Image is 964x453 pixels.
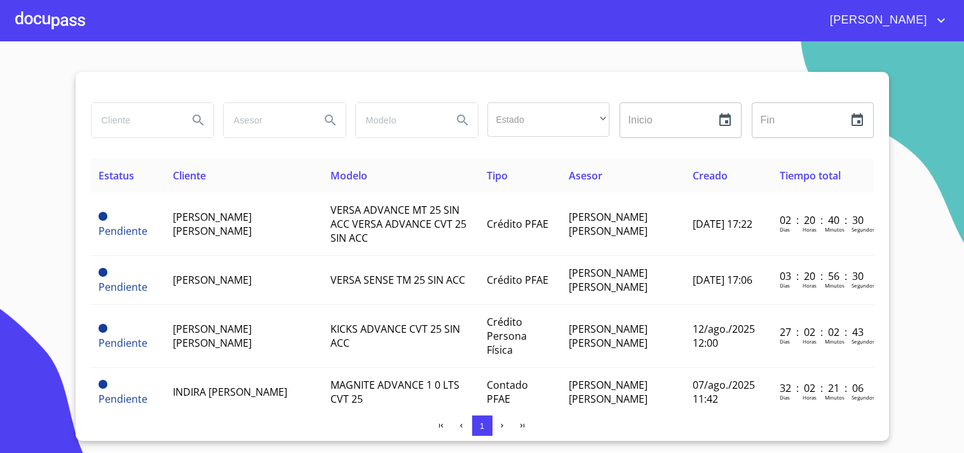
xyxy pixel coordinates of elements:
span: Crédito PFAE [487,217,548,231]
span: [DATE] 17:22 [693,217,752,231]
p: Segundos [852,394,875,401]
input: search [92,103,178,137]
p: Minutos [825,226,845,233]
span: Crédito PFAE [487,273,548,287]
p: Minutos [825,282,845,289]
p: Dias [780,338,790,345]
p: 32 : 02 : 21 : 06 [780,381,866,395]
span: Pendiente [98,224,147,238]
span: [PERSON_NAME] [PERSON_NAME] [173,322,252,350]
span: [PERSON_NAME] [PERSON_NAME] [569,378,648,406]
p: Horas [803,338,817,345]
button: Search [447,105,478,136]
p: Segundos [852,338,875,345]
p: Dias [780,282,790,289]
p: 03 : 20 : 56 : 30 [780,269,866,283]
p: Minutos [825,394,845,401]
span: Tipo [487,169,508,183]
span: INDIRA [PERSON_NAME] [173,385,287,399]
span: Creado [693,169,728,183]
p: Horas [803,394,817,401]
span: [DATE] 17:06 [693,273,752,287]
button: account of current user [820,10,949,31]
p: Dias [780,226,790,233]
p: Dias [780,394,790,401]
span: Estatus [98,169,134,183]
p: Horas [803,282,817,289]
span: KICKS ADVANCE CVT 25 SIN ACC [330,322,460,350]
p: 02 : 20 : 40 : 30 [780,213,866,227]
span: Pendiente [98,324,107,333]
span: 12/ago./2025 12:00 [693,322,755,350]
span: 07/ago./2025 11:42 [693,378,755,406]
div: ​ [487,102,609,137]
button: Search [315,105,346,136]
button: Search [183,105,214,136]
span: VERSA ADVANCE MT 25 SIN ACC VERSA ADVANCE CVT 25 SIN ACC [330,203,466,245]
span: [PERSON_NAME] [PERSON_NAME] [569,266,648,294]
span: Pendiente [98,336,147,350]
input: search [224,103,310,137]
p: 27 : 02 : 02 : 43 [780,325,866,339]
span: VERSA SENSE TM 25 SIN ACC [330,273,465,287]
span: Pendiente [98,268,107,277]
span: MAGNITE ADVANCE 1 0 LTS CVT 25 [330,378,459,406]
p: Segundos [852,282,875,289]
span: [PERSON_NAME] [PERSON_NAME] [569,210,648,238]
p: Segundos [852,226,875,233]
span: Tiempo total [780,169,841,183]
span: Crédito Persona Física [487,315,527,357]
span: Cliente [173,169,206,183]
span: [PERSON_NAME] [820,10,933,31]
button: 1 [472,415,492,436]
span: Pendiente [98,280,147,294]
span: [PERSON_NAME] [173,273,252,287]
span: [PERSON_NAME] [PERSON_NAME] [173,210,252,238]
span: Contado PFAE [487,378,528,406]
span: Pendiente [98,212,107,221]
input: search [356,103,442,137]
span: 1 [480,421,484,431]
span: Pendiente [98,380,107,389]
span: Asesor [569,169,602,183]
p: Minutos [825,338,845,345]
span: [PERSON_NAME] [PERSON_NAME] [569,322,648,350]
p: Horas [803,226,817,233]
span: Pendiente [98,392,147,406]
span: Modelo [330,169,367,183]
